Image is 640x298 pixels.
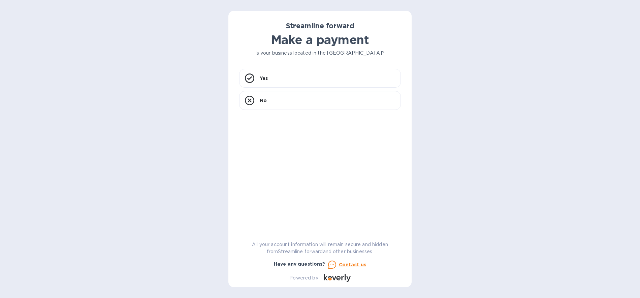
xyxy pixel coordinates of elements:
[289,274,318,281] p: Powered by
[286,22,354,30] b: Streamline forward
[260,97,267,104] p: No
[239,33,401,47] h1: Make a payment
[274,261,325,267] b: Have any questions?
[239,241,401,255] p: All your account information will remain secure and hidden from Streamline forward and other busi...
[260,75,268,82] p: Yes
[239,50,401,57] p: Is your business located in the [GEOGRAPHIC_DATA]?
[339,262,366,267] u: Contact us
